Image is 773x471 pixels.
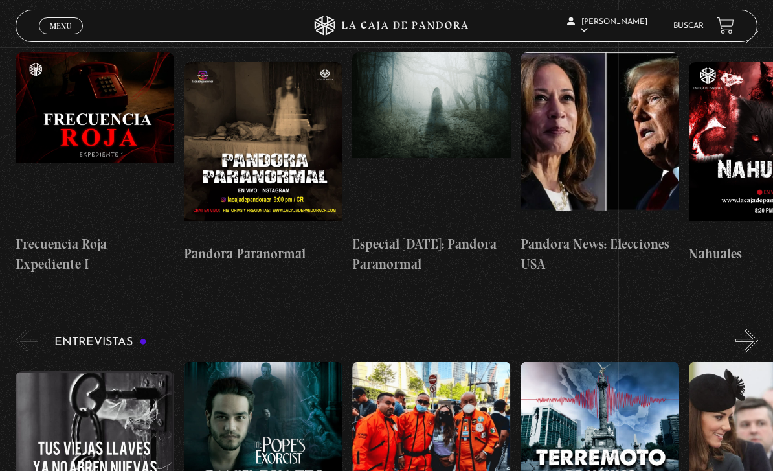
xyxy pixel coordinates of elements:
[352,234,511,275] h4: Especial [DATE]: Pandora Paranormal
[16,234,174,275] h4: Frecuencia Roja Expediente I
[567,18,647,34] span: [PERSON_NAME]
[16,329,38,352] button: Previous
[16,20,38,43] button: Previous
[184,52,342,275] a: Pandora Paranormal
[184,244,342,264] h4: Pandora Paranormal
[16,52,174,275] a: Frecuencia Roja Expediente I
[735,20,758,43] button: Next
[521,234,679,275] h4: Pandora News: Elecciones USA
[717,17,734,34] a: View your shopping cart
[673,22,704,30] a: Buscar
[54,336,147,349] h3: Entrevistas
[45,32,76,41] span: Cerrar
[521,52,679,275] a: Pandora News: Elecciones USA
[352,52,511,275] a: Especial [DATE]: Pandora Paranormal
[735,329,758,352] button: Next
[50,22,71,30] span: Menu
